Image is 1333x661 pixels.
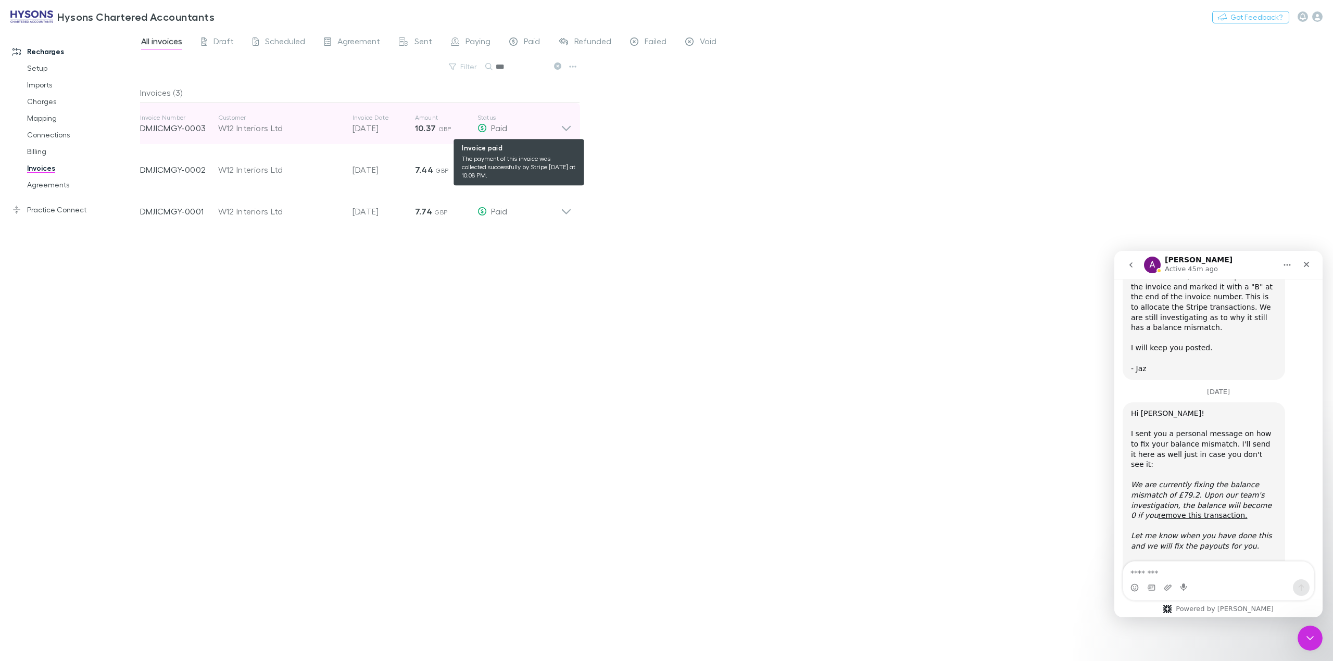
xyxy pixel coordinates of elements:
[10,10,53,23] img: Hysons Chartered Accountants's Logo
[17,126,148,143] a: Connections
[8,137,200,151] div: [DATE]
[9,311,199,328] textarea: Message…
[1114,251,1323,617] iframe: Intercom live chat
[17,281,157,299] i: Let me know when you have done this and we will fix the payouts for you.
[213,36,234,49] span: Draft
[466,36,491,49] span: Paying
[57,10,215,23] h3: Hysons Chartered Accountants
[8,151,171,348] div: Hi [PERSON_NAME]!I sent you a personal message on how to fix your balance mismatch. I'll send it ...
[17,93,148,110] a: Charges
[140,113,218,122] p: Invoice Number
[2,43,148,60] a: Recharges
[17,60,148,77] a: Setup
[415,113,477,122] p: Amount
[218,122,342,134] div: W12 Interiors Ltd
[444,60,483,73] button: Filter
[218,113,342,122] p: Customer
[17,160,148,176] a: Invoices
[66,333,74,341] button: Start recording
[17,230,157,269] i: We are currently fixing the balance mismatch of £79.2. Upon our team's investigation, the balance...
[140,205,218,218] p: DMJICMGY-0001
[435,167,448,174] span: GBP
[353,113,415,122] p: Invoice Date
[2,201,148,218] a: Practice Connect
[353,163,415,176] p: [DATE]
[434,208,447,216] span: GBP
[491,123,507,133] span: Paid
[17,176,148,193] a: Agreements
[337,36,380,49] span: Agreement
[17,77,148,93] a: Imports
[179,328,195,345] button: Send a message…
[132,145,580,186] div: DMJICMGY-0002W12 Interiors Ltd[DATE]7.44 GBPPaid
[8,151,200,366] div: Alex says…
[132,103,580,145] div: Invoice NumberDMJICMGY-0003CustomerW12 Interiors LtdInvoice Date[DATE]Amount10.37 GBPStatus
[265,36,305,49] span: Scheduled
[491,206,507,216] span: Paid
[17,110,148,126] a: Mapping
[574,36,611,49] span: Refunded
[477,113,561,122] p: Status
[1212,11,1289,23] button: Got Feedback?
[33,333,41,341] button: Gif picker
[491,164,507,174] span: Paid
[17,158,162,270] div: Hi [PERSON_NAME]! I sent you a personal message on how to fix your balance mismatch. I'll send it...
[415,164,433,175] strong: 7.44
[218,205,342,218] div: W12 Interiors Ltd
[438,125,451,133] span: GBP
[415,206,432,217] strong: 7.74
[16,333,24,341] button: Emoji picker
[141,36,182,49] span: All invoices
[17,143,148,160] a: Billing
[415,123,436,133] strong: 10.37
[17,270,162,341] div: Thanks - Jaz
[132,186,580,228] div: DMJICMGY-0001W12 Interiors Ltd[DATE]7.74 GBPPaid
[1298,626,1323,651] iframe: Intercom live chat
[353,122,415,134] p: [DATE]
[140,122,218,134] p: DMJICMGY-0003
[49,333,58,341] button: Upload attachment
[353,205,415,218] p: [DATE]
[4,4,221,29] a: Hysons Chartered Accountants
[645,36,666,49] span: Failed
[218,163,342,176] div: W12 Interiors Ltd
[140,163,218,176] p: DMJICMGY-0002
[414,36,432,49] span: Sent
[700,36,716,49] span: Void
[44,260,133,269] a: remove this transaction.
[524,36,540,49] span: Paid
